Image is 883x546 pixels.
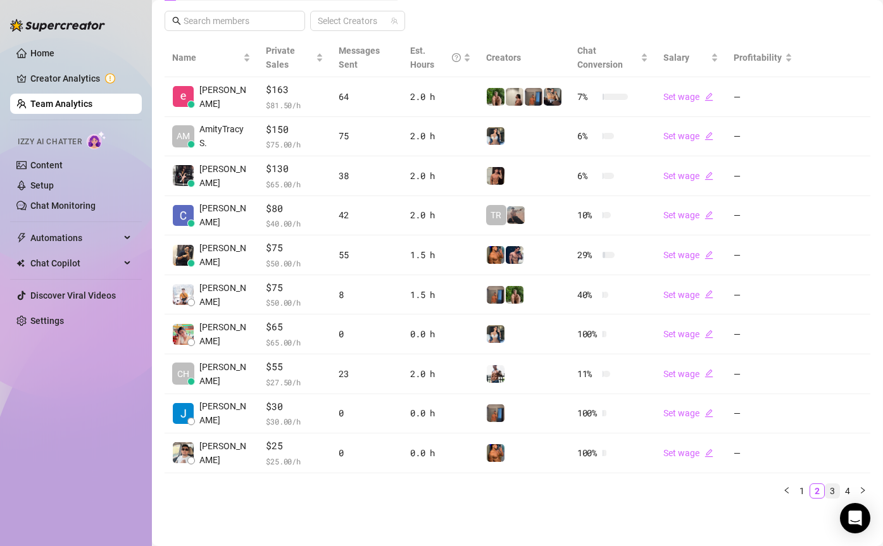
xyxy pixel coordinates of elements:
[16,259,25,268] img: Chat Copilot
[506,88,523,106] img: Ralphy
[410,248,471,262] div: 1.5 h
[266,296,323,309] span: $ 50.00 /h
[663,210,713,220] a: Set wageedit
[487,365,504,383] img: JUSTIN
[173,165,194,186] img: Arianna Aguilar
[266,438,323,454] span: $25
[840,483,855,499] li: 4
[525,88,542,106] img: Wayne
[726,433,799,473] td: —
[18,136,82,148] span: Izzy AI Chatter
[266,82,323,97] span: $163
[726,275,799,315] td: —
[266,46,295,70] span: Private Sales
[339,446,395,460] div: 0
[859,487,867,494] span: right
[173,324,194,345] img: Aira Marie
[487,246,504,264] img: JG
[663,290,713,300] a: Set wageedit
[199,320,251,348] span: [PERSON_NAME]
[339,288,395,302] div: 8
[172,51,241,65] span: Name
[410,446,471,460] div: 0.0 h
[705,251,713,259] span: edit
[487,167,504,185] img: Zach
[266,161,323,177] span: $130
[339,90,395,104] div: 64
[577,248,598,262] span: 29 %
[705,449,713,457] span: edit
[391,17,398,25] span: team
[794,483,810,499] li: 1
[199,360,251,388] span: [PERSON_NAME]
[410,169,471,183] div: 2.0 h
[779,483,794,499] li: Previous Page
[734,53,782,63] span: Profitability
[663,250,713,260] a: Set wageedit
[506,246,523,264] img: Axel
[855,483,870,499] button: right
[410,367,471,381] div: 2.0 h
[173,205,194,226] img: Charmaine Javil…
[16,233,27,243] span: thunderbolt
[663,92,713,102] a: Set wageedit
[577,90,598,104] span: 7 %
[705,409,713,418] span: edit
[266,336,323,349] span: $ 65.00 /h
[30,253,120,273] span: Chat Copilot
[30,290,116,301] a: Discover Viral Videos
[184,14,287,28] input: Search members
[705,290,713,299] span: edit
[199,439,251,467] span: [PERSON_NAME]
[491,208,501,222] span: TR
[452,44,461,71] span: question-circle
[726,196,799,236] td: —
[339,327,395,341] div: 0
[577,208,598,222] span: 10 %
[577,406,598,420] span: 100 %
[199,83,251,111] span: [PERSON_NAME]
[577,327,598,341] span: 100 %
[165,39,258,77] th: Name
[199,122,251,150] span: AmityTracy S.
[705,132,713,140] span: edit
[855,483,870,499] li: Next Page
[726,354,799,394] td: —
[199,241,251,269] span: [PERSON_NAME]
[30,228,120,248] span: Automations
[410,129,471,143] div: 2.0 h
[266,280,323,295] span: $75
[410,44,461,71] div: Est. Hours
[487,127,504,145] img: Katy
[705,92,713,101] span: edit
[487,88,504,106] img: Nathaniel
[663,131,713,141] a: Set wageedit
[30,99,92,109] a: Team Analytics
[173,245,194,266] img: Sean Carino
[339,367,395,381] div: 23
[506,286,523,304] img: Nathaniel
[705,330,713,338] span: edit
[30,48,54,58] a: Home
[810,484,824,498] a: 2
[339,248,395,262] div: 55
[726,156,799,196] td: —
[87,131,106,149] img: AI Chatter
[507,206,525,224] img: LC
[544,88,561,106] img: George
[30,180,54,190] a: Setup
[266,320,323,335] span: $65
[199,162,251,190] span: [PERSON_NAME]
[266,359,323,375] span: $55
[266,122,323,137] span: $150
[199,201,251,229] span: [PERSON_NAME]
[487,286,504,304] img: Wayne
[410,90,471,104] div: 2.0 h
[726,394,799,434] td: —
[783,487,791,494] span: left
[266,201,323,216] span: $80
[266,399,323,414] span: $30
[663,329,713,339] a: Set wageedit
[339,208,395,222] div: 42
[339,406,395,420] div: 0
